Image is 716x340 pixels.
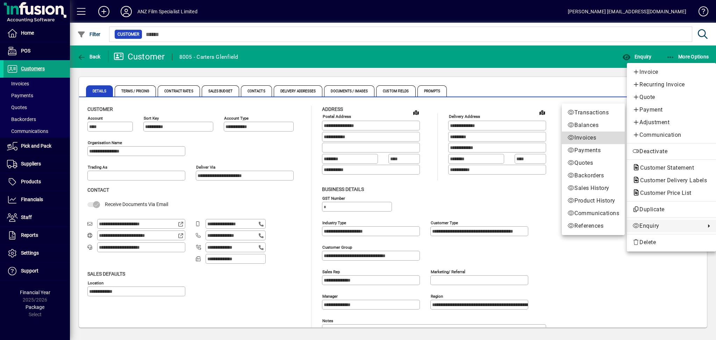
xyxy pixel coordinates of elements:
button: Deactivate customer [627,145,716,158]
span: Product History [567,197,619,205]
span: Communications [567,209,619,218]
span: Customer Delivery Labels [632,177,710,184]
span: Backorders [567,171,619,180]
span: Sales History [567,184,619,192]
span: Customer Price List [632,190,695,196]
span: Balances [567,121,619,129]
span: Deactivate [632,147,710,156]
span: Recurring Invoice [632,80,710,89]
span: Duplicate [632,205,710,214]
span: Payments [567,146,619,155]
span: Invoice [632,68,710,76]
span: Enquiry [632,222,702,230]
span: Quotes [567,159,619,167]
span: Delete [632,238,710,247]
span: References [567,222,619,230]
span: Payment [632,106,710,114]
span: Transactions [567,108,619,117]
span: Customer Statement [632,164,697,171]
span: Adjustment [632,118,710,127]
span: Invoices [567,134,619,142]
span: Quote [632,93,710,101]
span: Communication [632,131,710,139]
